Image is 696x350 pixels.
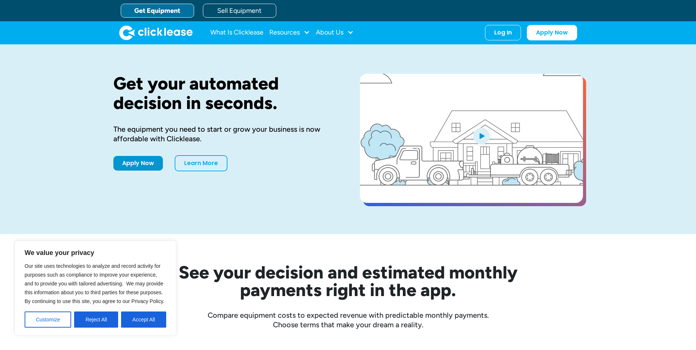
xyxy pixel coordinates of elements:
button: Accept All [121,311,166,328]
a: What Is Clicklease [210,25,263,40]
div: Compare equipment costs to expected revenue with predictable monthly payments. Choose terms that ... [113,310,583,329]
button: Reject All [74,311,118,328]
a: Sell Equipment [203,4,276,18]
div: We value your privacy [15,241,176,335]
button: Customize [25,311,71,328]
div: Resources [269,25,310,40]
img: Blue play button logo on a light blue circular background [471,125,491,146]
a: Apply Now [527,25,577,40]
img: Clicklease logo [119,25,193,40]
div: About Us [316,25,354,40]
p: We value your privacy [25,248,166,257]
a: Get Equipment [121,4,194,18]
a: Learn More [175,155,227,171]
div: Log In [494,29,512,36]
div: The equipment you need to start or grow your business is now affordable with Clicklease. [113,124,336,143]
h1: Get your automated decision in seconds. [113,74,336,113]
a: open lightbox [360,74,583,203]
h2: See your decision and estimated monthly payments right in the app. [143,263,554,299]
a: home [119,25,193,40]
a: Apply Now [113,156,163,171]
span: Our site uses technologies to analyze and record activity for purposes such as compliance to impr... [25,263,164,304]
